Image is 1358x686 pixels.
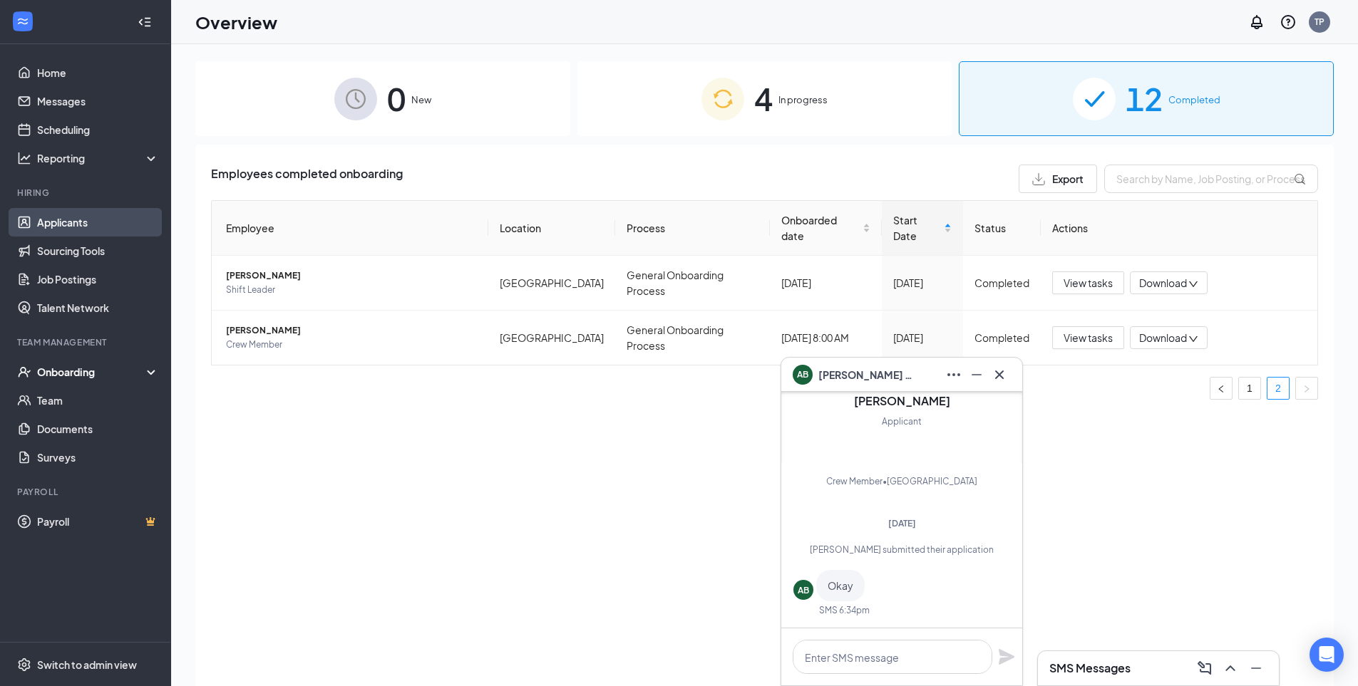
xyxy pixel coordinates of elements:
a: Team [37,386,159,415]
td: [GEOGRAPHIC_DATA] [488,256,615,311]
span: View tasks [1064,275,1113,291]
button: Ellipses [942,363,965,386]
span: View tasks [1064,330,1113,345]
button: ComposeMessage [1193,657,1216,680]
a: 2 [1267,378,1289,399]
li: 2 [1267,377,1290,400]
span: [PERSON_NAME] [226,269,477,283]
div: Crew Member • [GEOGRAPHIC_DATA] [826,474,977,489]
a: Messages [37,87,159,115]
div: [DATE] [893,330,952,345]
a: Talent Network [37,293,159,322]
button: left [1210,377,1233,400]
th: Status [963,201,1041,256]
svg: UserCheck [17,365,31,379]
th: Process [615,201,771,256]
a: Scheduling [37,115,159,144]
th: Location [488,201,615,256]
div: Onboarding [37,365,147,379]
h1: Overview [195,10,277,34]
span: Okay [828,579,853,592]
span: down [1188,279,1198,289]
svg: Cross [991,366,1008,383]
svg: Notifications [1248,14,1265,31]
span: Download [1139,276,1187,291]
svg: Minimize [968,366,985,383]
td: [GEOGRAPHIC_DATA] [488,311,615,365]
button: View tasks [1052,271,1124,294]
span: Start Date [893,212,941,244]
h3: [PERSON_NAME] [854,393,950,409]
svg: ChevronUp [1222,660,1239,677]
svg: WorkstreamLogo [16,14,30,28]
span: down [1188,334,1198,344]
div: SMS 6:34pm [819,604,870,616]
a: Surveys [37,443,159,472]
div: Completed [974,330,1029,345]
div: [DATE] [893,275,952,291]
a: Documents [37,415,159,443]
div: Open Intercom Messenger [1310,638,1344,672]
svg: Collapse [138,15,152,29]
td: General Onboarding Process [615,311,771,365]
span: [PERSON_NAME] Birch [818,367,918,383]
button: Export [1019,165,1097,193]
a: Applicants [37,208,159,237]
svg: Analysis [17,151,31,165]
span: [PERSON_NAME] [226,323,477,338]
span: Shift Leader [226,283,477,297]
button: Plane [998,648,1015,665]
a: PayrollCrown [37,507,159,536]
div: Payroll [17,486,156,498]
button: Minimize [965,363,988,386]
li: Previous Page [1210,377,1233,400]
div: [DATE] 8:00 AM [781,330,870,345]
button: right [1295,377,1318,400]
span: Onboarded date [781,212,860,244]
a: 1 [1239,378,1260,399]
span: left [1217,385,1225,393]
div: Reporting [37,151,160,165]
div: [PERSON_NAME] submitted their application [793,544,1010,556]
a: Home [37,58,159,87]
th: Actions [1041,201,1317,256]
span: Crew Member [226,338,477,352]
span: Export [1052,174,1084,184]
svg: QuestionInfo [1280,14,1297,31]
button: Cross [988,363,1011,386]
th: Employee [212,201,488,256]
span: 0 [387,74,406,123]
th: Onboarded date [770,201,882,256]
span: [DATE] [888,518,916,529]
li: 1 [1238,377,1261,400]
h3: SMS Messages [1049,660,1131,676]
svg: Minimize [1248,660,1265,677]
span: 12 [1126,74,1163,123]
td: General Onboarding Process [615,256,771,311]
div: Team Management [17,336,156,348]
span: Completed [1168,93,1220,107]
a: Sourcing Tools [37,237,159,265]
div: Hiring [17,187,156,199]
svg: ComposeMessage [1196,660,1213,677]
span: New [411,93,431,107]
li: Next Page [1295,377,1318,400]
a: Job Postings [37,265,159,293]
svg: Ellipses [945,366,962,383]
div: AB [798,584,809,596]
span: right [1302,385,1311,393]
div: TP [1315,16,1324,28]
button: Minimize [1245,657,1267,680]
div: Switch to admin view [37,658,137,672]
button: View tasks [1052,326,1124,349]
svg: Settings [17,658,31,672]
span: In progress [778,93,828,107]
button: ChevronUp [1219,657,1242,680]
div: [DATE] [781,275,870,291]
div: Completed [974,275,1029,291]
span: Employees completed onboarding [211,165,403,193]
span: 4 [754,74,773,123]
div: Applicant [882,415,922,429]
span: Download [1139,331,1187,345]
input: Search by Name, Job Posting, or Process [1104,165,1318,193]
